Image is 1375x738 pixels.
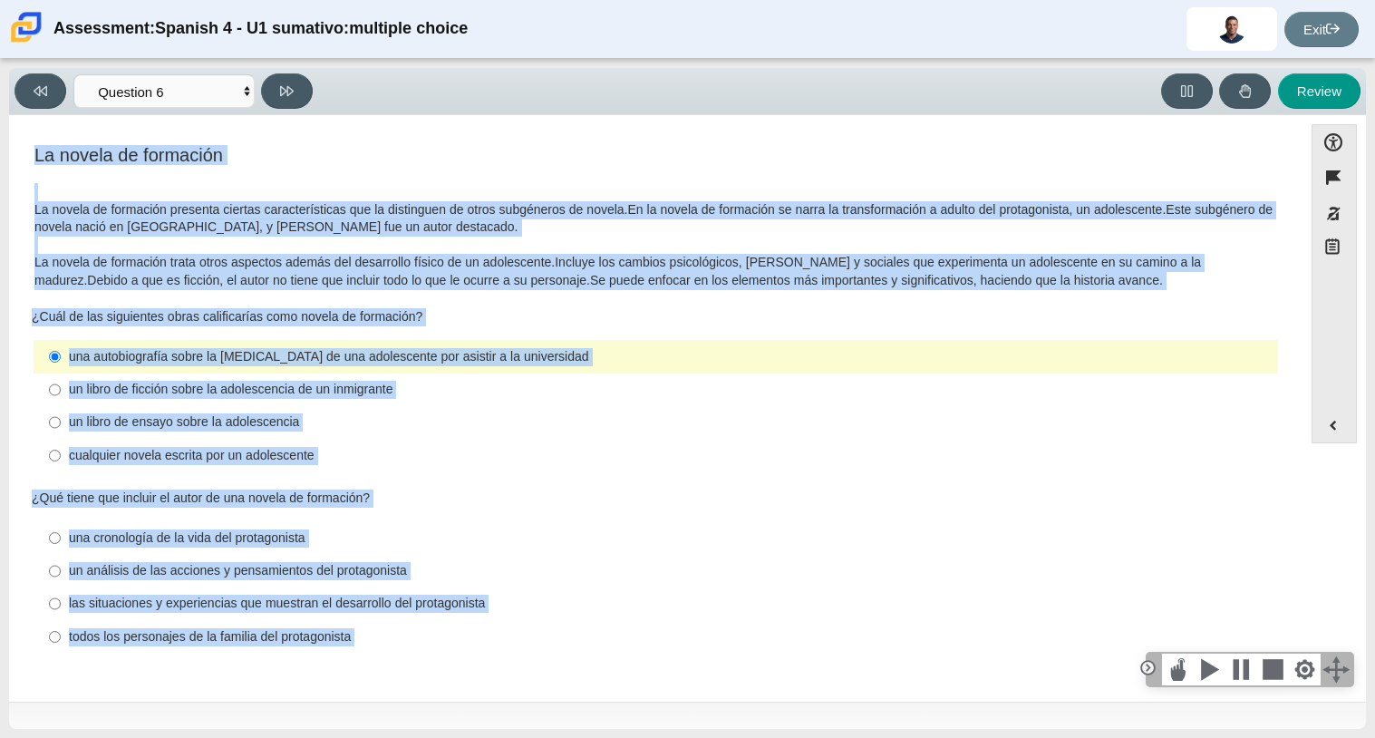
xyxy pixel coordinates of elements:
[1312,160,1357,195] button: Flag item
[69,529,1271,548] div: una cronología de la vida del protagonista
[53,17,155,40] thspan: Assessment:
[7,34,45,49] a: Carmen School of Science & Technology
[1217,15,1246,44] img: luis.huertasnavarr.IvF7eN
[1312,196,1357,231] button: Toggle response masking
[590,272,1163,288] thspan: Se puede enfocar en los elementos más importantes y significativos, haciendo que la historia avance.
[1194,654,1225,685] div: Speak the current selection
[69,562,1271,580] div: un análisis de las acciones y pensamientos del protagonista
[34,201,1273,236] thspan: Este subgénero de novela nació en [GEOGRAPHIC_DATA], y [PERSON_NAME] fue un autor destacado.
[34,201,628,218] thspan: La novela de formación presenta ciertas características que la distinguen de otros subgéneros de ...
[7,8,45,46] img: Carmen School of Science & Technology
[1162,654,1194,685] div: Select this button, then click anywhere in the text to start reading aloud
[155,17,349,40] thspan: Spanish 4 - U1 sumativo:
[1225,654,1257,685] div: Pause Speech
[1284,12,1359,47] a: Exit
[32,308,1280,326] div: ¿Cuál de las siguientes obras calificarías como novela de formación?
[628,201,1167,218] thspan: En la novela de formación se narra la transformación a adulto del protagonista, un adolescente.
[1219,73,1271,109] button: Raise Your Hand
[34,254,555,270] thspan: La novela de formación trata otros aspectos además del desarrollo físico de un adolescente.
[18,124,1293,694] div: Assessment items
[1312,408,1356,442] button: Expand menu. Displays the button labels.
[1321,654,1352,685] div: Click and hold and drag to move the toolbar.
[69,628,1271,646] div: todos los personajes de la familia del protagonista
[69,413,1271,432] div: un libro de ensayo sobre la adolescencia
[34,145,1277,165] h3: La novela de formación
[1289,654,1321,685] div: Change Settings
[1278,73,1360,109] button: Review
[87,272,590,288] thspan: Debido a que es ficción, el autor no tiene que incluir todo lo que le ocurre a su personaje.
[1312,124,1357,160] button: Open Accessibility Menu
[69,348,1271,366] div: una autobiografía sobre la [MEDICAL_DATA] de una adolescente por asistir a la universidad
[32,490,1280,508] div: ¿Qué tiene que incluir el autor de una novela de formación?
[34,254,1201,288] thspan: Incluye los cambios psicológicos, [PERSON_NAME] y sociales que experimenta un adolescente en su c...
[1257,654,1289,685] div: Stops speech playback
[69,381,1271,399] div: un libro de ficción sobre la adolescencia de un inmigrante
[1147,654,1162,685] div: Click to collapse the toolbar.
[1312,231,1357,268] button: Notepad
[1303,22,1326,37] thspan: Exit
[69,447,1271,465] div: cualquier novela escrita por un adolescente
[69,595,1271,613] div: las situaciones y experiencias que muestran el desarrollo del protagonista
[1137,656,1159,679] div: Click to collapse the toolbar.
[349,17,468,40] thspan: multiple choice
